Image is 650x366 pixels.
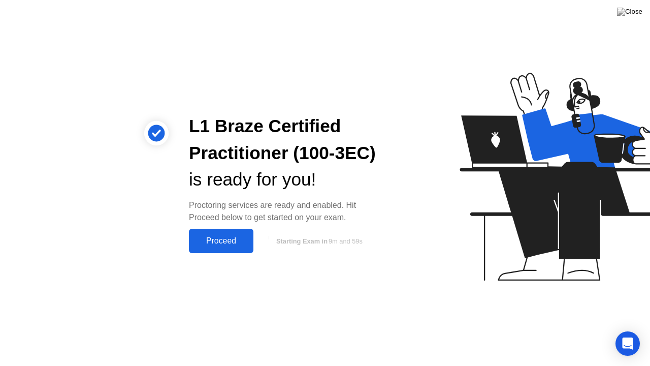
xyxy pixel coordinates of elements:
div: Open Intercom Messenger [615,331,640,356]
div: L1 Braze Certified Practitioner (100-3EC) [189,113,378,167]
span: 9m and 59s [329,237,363,245]
button: Proceed [189,229,253,253]
div: is ready for you! [189,166,378,193]
div: Proctoring services are ready and enabled. Hit Proceed below to get started on your exam. [189,199,378,224]
div: Proceed [192,236,250,246]
img: Close [617,8,642,16]
button: Starting Exam in9m and 59s [258,231,378,251]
